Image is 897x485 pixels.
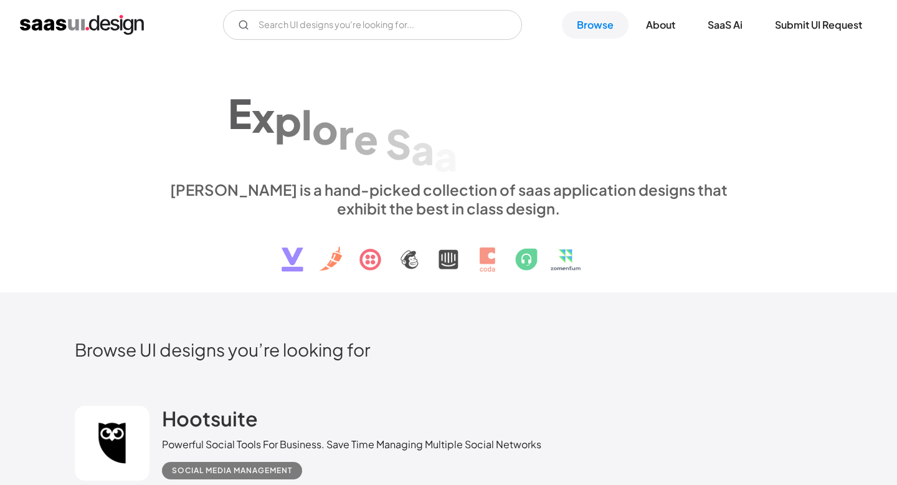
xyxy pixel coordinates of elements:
[252,93,275,141] div: x
[75,339,822,360] h2: Browse UI designs you’re looking for
[301,100,312,148] div: l
[223,10,522,40] form: Email Form
[693,11,757,39] a: SaaS Ai
[223,10,522,40] input: Search UI designs you're looking for...
[434,132,457,180] div: a
[162,180,735,218] div: [PERSON_NAME] is a hand-picked collection of saas application designs that exhibit the best in cl...
[386,120,411,168] div: S
[338,110,354,158] div: r
[275,97,301,145] div: p
[172,463,292,478] div: Social Media Management
[354,115,378,163] div: e
[312,105,338,153] div: o
[20,15,144,35] a: home
[162,72,735,168] h1: Explore SaaS UI design patterns & interactions.
[631,11,690,39] a: About
[162,406,258,431] h2: Hootsuite
[562,11,629,39] a: Browse
[228,89,252,137] div: E
[760,11,877,39] a: Submit UI Request
[162,437,541,452] div: Powerful Social Tools For Business. Save Time Managing Multiple Social Networks
[162,406,258,437] a: Hootsuite
[411,126,434,174] div: a
[260,218,637,282] img: text, icon, saas logo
